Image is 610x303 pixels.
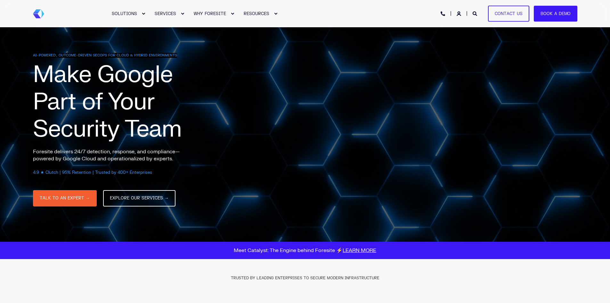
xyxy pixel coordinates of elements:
span: WHY FORESITE [194,11,226,16]
div: Expand SERVICES [181,12,184,16]
span: 4.9 ★ Clutch | 95% Retention | Trusted by 400+ Enterprises [33,170,152,175]
a: EXPLORE OUR SERVICES → [103,190,175,206]
div: Expand WHY FORESITE [231,12,234,16]
a: Open Search [473,11,478,16]
span: RESOURCES [244,11,269,16]
div: Expand SOLUTIONS [142,12,145,16]
span: SOLUTIONS [112,11,137,16]
div: Expand RESOURCES [274,12,278,16]
span: AI-POWERED, OUTCOME-DRIVEN SECOPS FOR CLOUD & HYBRID ENVIRONMENTS [33,53,177,58]
span: Make Google Part of Your Security Team [33,60,182,144]
img: Foresite brand mark, a hexagon shape of blues with a directional arrow to the right hand side [33,9,44,18]
a: TALK TO AN EXPERT → [33,190,97,206]
a: Contact Us [488,5,529,22]
a: LEARN MORE [343,247,376,254]
span: TRUSTED BY LEADING ENTERPRISES TO SECURE MODERN INFRASTRUCTURE [231,275,379,281]
a: Book a Demo [534,5,577,22]
p: Foresite delivers 24/7 detection, response, and compliance—powered by Google Cloud and operationa... [33,148,193,162]
a: Login [457,11,462,16]
span: Meet Catalyst: The Engine behind Foresite ⚡️ [234,247,376,254]
a: Back to Home [33,9,44,18]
